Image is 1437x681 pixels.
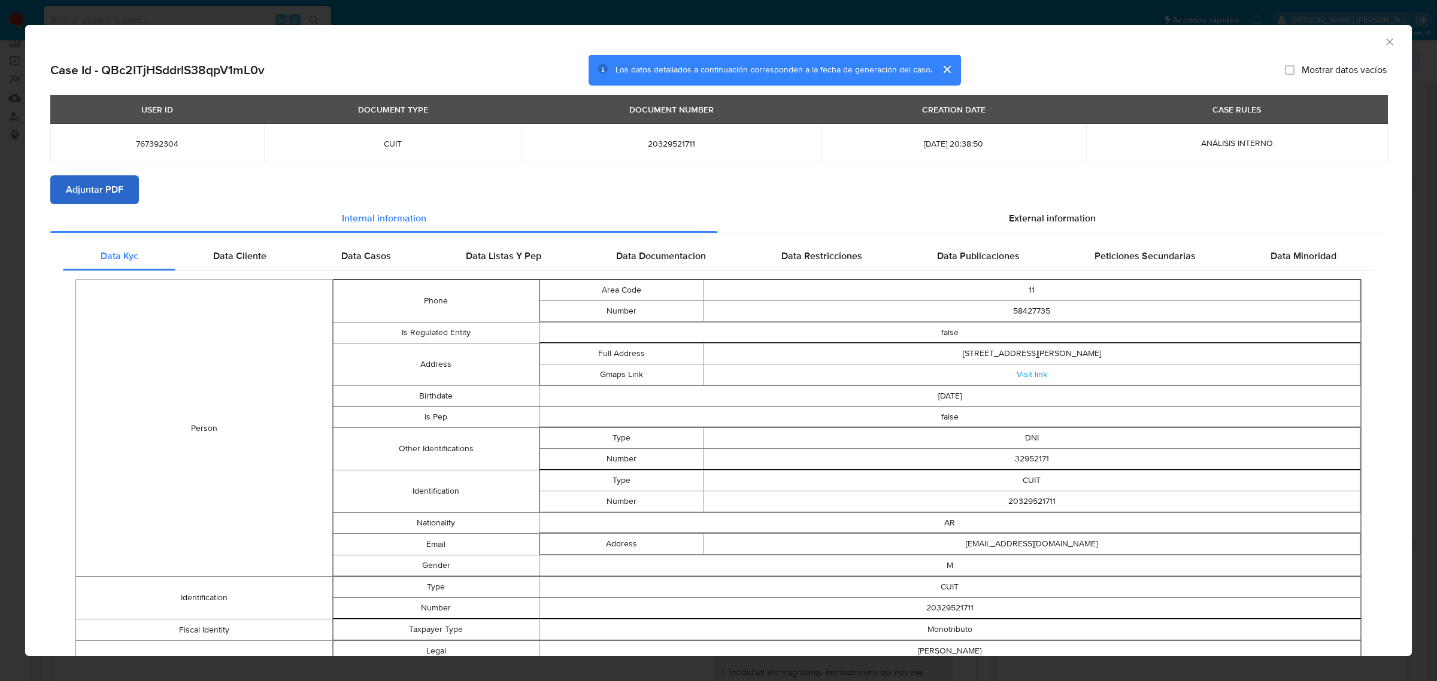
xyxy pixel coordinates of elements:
td: Legal [334,641,539,662]
span: ANÁLISIS INTERNO [1201,137,1273,149]
td: Type [539,470,704,491]
span: Data Minoridad [1271,249,1336,263]
td: Number [539,449,704,470]
span: Data Publicaciones [937,249,1020,263]
td: Type [334,577,539,598]
td: [DATE] [539,386,1361,407]
td: DNI [704,428,1360,449]
td: Nationality [334,513,539,534]
span: Data Restricciones [781,249,862,263]
td: AR [539,513,1361,534]
td: Type [539,428,704,449]
td: Is Regulated Entity [334,323,539,343]
td: Identification [334,470,539,513]
span: Data Listas Y Pep [466,249,541,263]
div: CASE RULES [1205,99,1268,120]
td: Phone [334,280,539,323]
span: Los datos detallados a continuación corresponden a la fecha de generación del caso. [616,64,932,76]
span: External information [1009,211,1096,225]
td: Number [334,598,539,619]
td: Number [539,491,704,512]
span: Adjuntar PDF [66,177,123,203]
div: Detailed internal info [63,242,1374,270]
div: USER ID [134,99,180,120]
td: Person [76,280,333,577]
span: Data Cliente [213,249,266,263]
td: [STREET_ADDRESS][PERSON_NAME] [704,343,1360,364]
td: 58427735 [704,301,1360,322]
button: Cerrar ventana [1384,36,1394,47]
span: Peticiones Secundarias [1095,249,1196,263]
td: Fiscal Identity [76,619,333,641]
td: Taxpayer Type [334,619,539,640]
span: CUIT [278,138,507,149]
button: Adjuntar PDF [50,175,139,204]
td: Email [334,534,539,555]
td: Address [539,534,704,555]
span: Data Casos [341,249,391,263]
td: false [539,407,1361,428]
span: 767392304 [65,138,250,149]
td: Area Code [539,280,704,301]
td: 11 [704,280,1360,301]
td: Identification [76,577,333,619]
td: Full Address [539,343,704,364]
div: CREATION DATE [915,99,993,120]
td: CUIT [539,577,1361,598]
td: false [539,323,1361,343]
td: 20329521711 [539,598,1361,619]
input: Mostrar datos vacíos [1285,65,1294,75]
td: Monotributo [539,619,1361,640]
td: M [539,555,1361,576]
td: Is Pep [334,407,539,428]
span: [DATE] 20:38:50 [836,138,1071,149]
td: [PERSON_NAME] [539,641,1361,662]
div: Detailed info [50,204,1387,233]
span: Data Documentacion [616,249,706,263]
h2: Case Id - QBc2ITjHSddrlS38qpV1mL0v [50,62,265,78]
div: DOCUMENT TYPE [351,99,435,120]
span: Mostrar datos vacíos [1302,64,1387,76]
td: CUIT [704,470,1360,491]
td: Birthdate [334,386,539,407]
td: 20329521711 [704,491,1360,512]
span: Data Kyc [101,249,138,263]
td: Gender [334,555,539,576]
span: 20329521711 [536,138,807,149]
td: Other Identifications [334,428,539,470]
a: Visit link [1017,369,1047,381]
span: Internal information [342,211,426,225]
div: closure-recommendation-modal [25,25,1412,656]
td: 32952171 [704,449,1360,470]
td: Gmaps Link [539,364,704,385]
div: DOCUMENT NUMBER [622,99,721,120]
td: Number [539,301,704,322]
button: cerrar [932,55,961,84]
td: [EMAIL_ADDRESS][DOMAIN_NAME] [704,534,1360,555]
td: Address [334,343,539,386]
